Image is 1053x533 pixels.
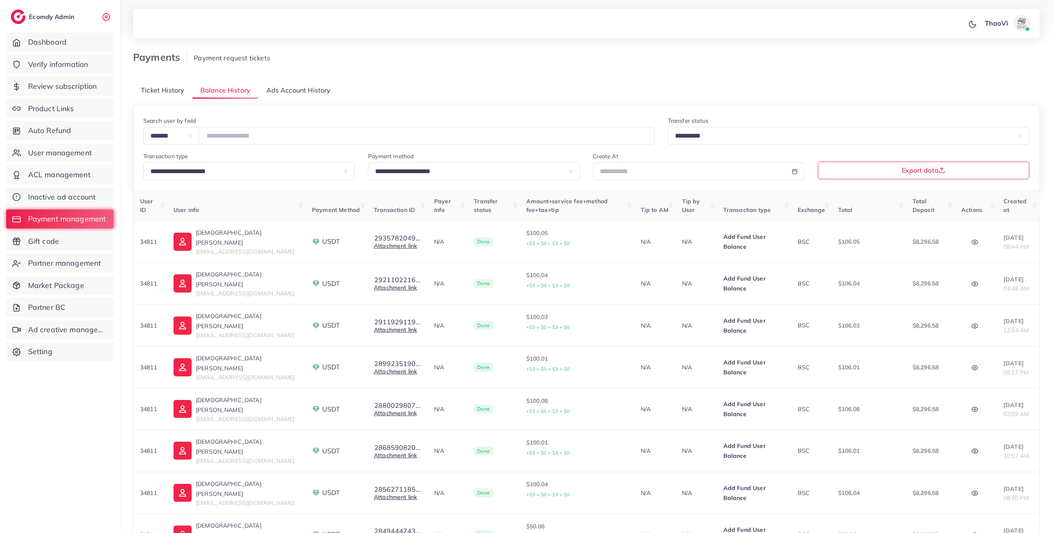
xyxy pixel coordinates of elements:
span: 08:44 PM [1003,243,1029,250]
span: Created at [1003,197,1027,213]
a: Market Package [6,276,114,295]
label: Transaction type [143,152,188,160]
img: payment [312,238,320,246]
img: logo [11,10,26,24]
p: $106.04 [838,278,899,288]
p: [DEMOGRAPHIC_DATA][PERSON_NAME] [196,269,299,289]
span: Done [474,321,493,330]
p: $106.04 [838,488,899,498]
span: Balance History [200,86,250,95]
a: Verify information [6,55,114,74]
span: [EMAIL_ADDRESS][DOMAIN_NAME] [196,415,295,423]
p: $106.05 [838,237,899,247]
p: 34811 [140,404,160,414]
p: [DATE] [1003,484,1033,494]
span: Ads Account History [266,86,331,95]
span: [EMAIL_ADDRESS][DOMAIN_NAME] [196,248,295,255]
p: $100.03 [526,312,628,332]
a: Attachment link [374,326,417,333]
span: Verify information [28,59,88,70]
p: Add Fund User Balance [723,483,784,503]
span: Review subscription [28,81,97,92]
button: 2880029807... [374,402,421,409]
h3: Payments [133,51,187,63]
p: [DEMOGRAPHIC_DATA][PERSON_NAME] [196,311,299,331]
span: Gift code [28,236,59,247]
p: N/A [682,362,710,372]
div: BSC [798,238,825,246]
p: [DEMOGRAPHIC_DATA][PERSON_NAME] [196,479,299,499]
span: [EMAIL_ADDRESS][DOMAIN_NAME] [196,290,295,297]
span: Payer Info [434,197,451,213]
span: Transaction ID [374,206,415,214]
p: N/A [641,237,669,247]
p: N/A [641,446,669,456]
img: ic-user-info.36bf1079.svg [174,358,192,376]
p: N/A [434,321,461,331]
a: Attachment link [374,242,417,250]
span: Partner BC [28,302,66,313]
small: +$3 + $0 + $3 + $0 [526,240,570,246]
button: 2899235190... [374,360,421,367]
small: +$3 + $0 + $3 + $0 [526,492,570,497]
span: 02:09 AM [1003,410,1029,418]
label: Payment method [368,152,414,160]
p: 34811 [140,362,160,372]
span: Done [474,237,493,246]
p: [DATE] [1003,442,1033,452]
p: N/A [641,488,669,498]
p: N/A [641,321,669,331]
span: Tip to AM [641,206,668,214]
p: 34811 [140,446,160,456]
p: $8,296.58 [913,488,948,498]
a: Gift code [6,232,114,251]
div: BSC [798,279,825,288]
span: Done [474,447,493,456]
span: User info [174,206,199,214]
p: N/A [641,404,669,414]
span: Partner management [28,258,101,269]
p: [DEMOGRAPHIC_DATA][PERSON_NAME] [196,395,299,415]
img: payment [312,321,320,330]
p: Add Fund User Balance [723,316,784,336]
p: $100.01 [526,354,628,374]
span: Payment Method [312,206,360,214]
p: $100.08 [526,396,628,416]
span: Market Package [28,280,84,291]
p: $100.05 [526,228,628,248]
p: N/A [682,446,710,456]
img: ic-user-info.36bf1079.svg [174,442,192,460]
small: +$3 + $0 + $3 + $0 [526,450,570,456]
span: Tip by User [682,197,700,213]
p: N/A [682,404,710,414]
img: payment [312,363,320,371]
a: Attachment link [374,368,417,375]
span: Total Deposit [913,197,934,213]
p: Add Fund User Balance [723,274,784,293]
span: USDT [322,237,340,246]
a: Review subscription [6,77,114,96]
a: User management [6,143,114,162]
span: Done [474,405,493,414]
span: Transaction type [723,206,771,214]
span: USDT [322,488,340,497]
p: 34811 [140,237,160,247]
label: Search user by field [143,117,196,125]
p: 34811 [140,321,160,331]
a: Product Links [6,99,114,118]
span: Inactive ad account [28,192,96,202]
p: N/A [434,446,461,456]
p: 34811 [140,278,160,288]
p: $8,296.58 [913,404,948,414]
span: 06:17 PM [1003,369,1029,376]
p: ThaoVi [985,18,1008,28]
a: Attachment link [374,493,417,501]
span: User management [28,148,92,158]
img: ic-user-info.36bf1079.svg [174,400,192,418]
small: +$3 + $0 + $3 + $0 [526,324,570,330]
p: [DEMOGRAPHIC_DATA][PERSON_NAME] [196,228,299,247]
p: N/A [434,278,461,288]
span: USDT [322,279,340,288]
span: Exchange [798,206,825,214]
span: Amount+service fee+method fee+tax+tip [526,197,608,213]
